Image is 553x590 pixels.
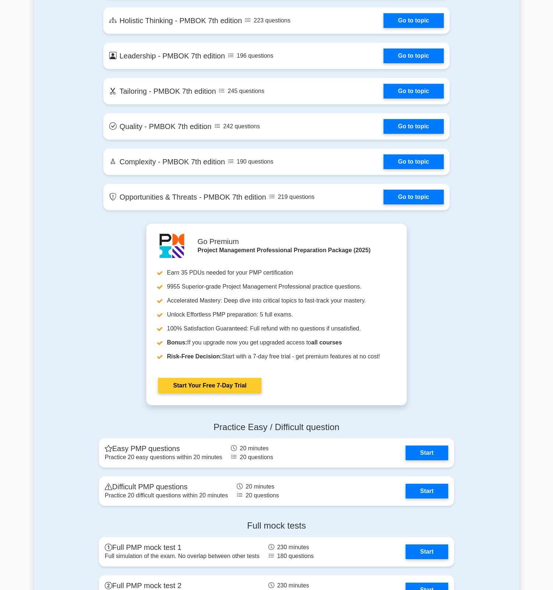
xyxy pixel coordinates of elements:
[99,521,454,531] h4: Full mock tests
[406,544,448,559] a: Start
[383,13,444,28] a: Go to topic
[99,422,454,433] h4: Practice Easy / Difficult question
[158,378,261,393] a: Start Your Free 7-Day Trial
[383,84,444,99] a: Go to topic
[383,119,444,134] a: Go to topic
[383,154,444,169] a: Go to topic
[406,484,448,498] a: Start
[383,190,444,204] a: Go to topic
[406,446,448,460] a: Start
[383,49,444,63] a: Go to topic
